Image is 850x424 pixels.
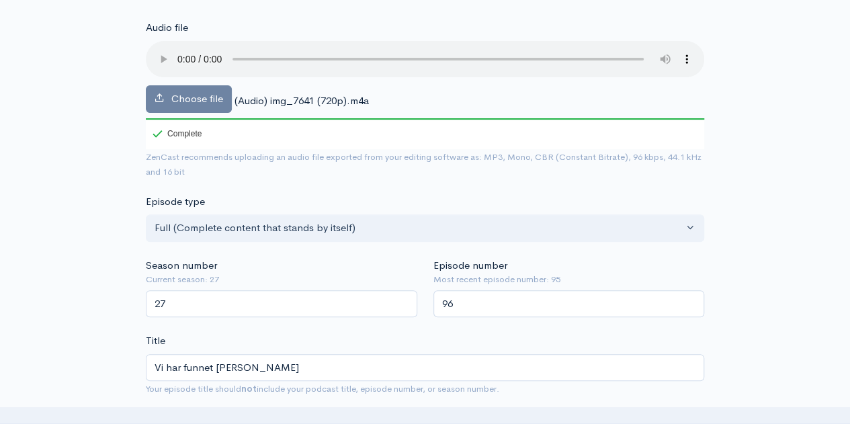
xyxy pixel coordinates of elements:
[146,258,217,273] label: Season number
[146,118,704,120] div: 100%
[433,273,705,286] small: Most recent episode number: 95
[433,290,705,318] input: Enter episode number
[146,383,499,394] small: Your episode title should include your podcast title, episode number, or season number.
[146,151,702,178] small: ZenCast recommends uploading an audio file exported from your editing software as: MP3, Mono, CBR...
[146,118,204,149] div: Complete
[146,20,188,36] label: Audio file
[146,290,417,318] input: Enter season number for this episode
[155,220,683,236] div: Full (Complete content that stands by itself)
[241,383,257,394] strong: not
[146,214,704,242] button: Full (Complete content that stands by itself)
[146,273,417,286] small: Current season: 27
[433,258,507,273] label: Episode number
[146,194,205,210] label: Episode type
[146,333,165,349] label: Title
[146,354,704,382] input: What is the episode's title?
[153,130,202,138] div: Complete
[235,94,369,107] span: (Audio) img_7641 (720p).m4a
[171,92,223,105] span: Choose file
